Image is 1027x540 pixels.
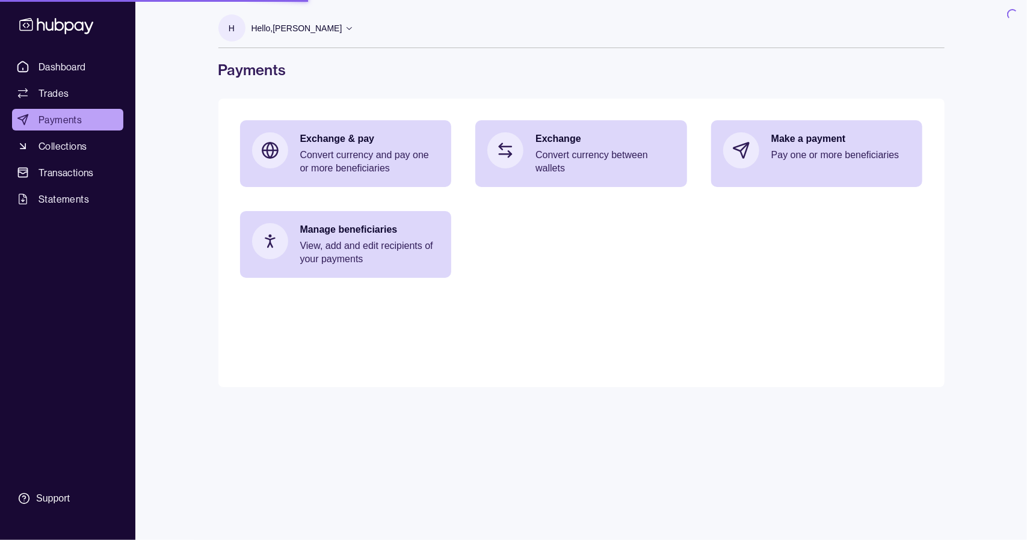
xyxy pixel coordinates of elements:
[535,149,675,175] p: Convert currency between wallets
[300,149,440,175] p: Convert currency and pay one or more beneficiaries
[39,165,94,180] span: Transactions
[475,120,687,187] a: ExchangeConvert currency between wallets
[39,112,82,127] span: Payments
[300,132,440,146] p: Exchange & pay
[39,60,86,74] span: Dashboard
[39,192,89,206] span: Statements
[39,86,69,100] span: Trades
[12,109,123,130] a: Payments
[12,486,123,511] a: Support
[240,120,452,187] a: Exchange & payConvert currency and pay one or more beneficiaries
[12,162,123,183] a: Transactions
[218,60,945,79] h1: Payments
[771,149,911,162] p: Pay one or more beneficiaries
[12,56,123,78] a: Dashboard
[240,211,452,278] a: Manage beneficiariesView, add and edit recipients of your payments
[36,492,70,505] div: Support
[535,132,675,146] p: Exchange
[771,132,911,146] p: Make a payment
[251,22,342,35] p: Hello, [PERSON_NAME]
[12,188,123,210] a: Statements
[300,239,440,266] p: View, add and edit recipients of your payments
[300,223,440,236] p: Manage beneficiaries
[12,82,123,104] a: Trades
[39,139,87,153] span: Collections
[229,22,235,35] p: H
[12,135,123,157] a: Collections
[711,120,923,180] a: Make a paymentPay one or more beneficiaries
